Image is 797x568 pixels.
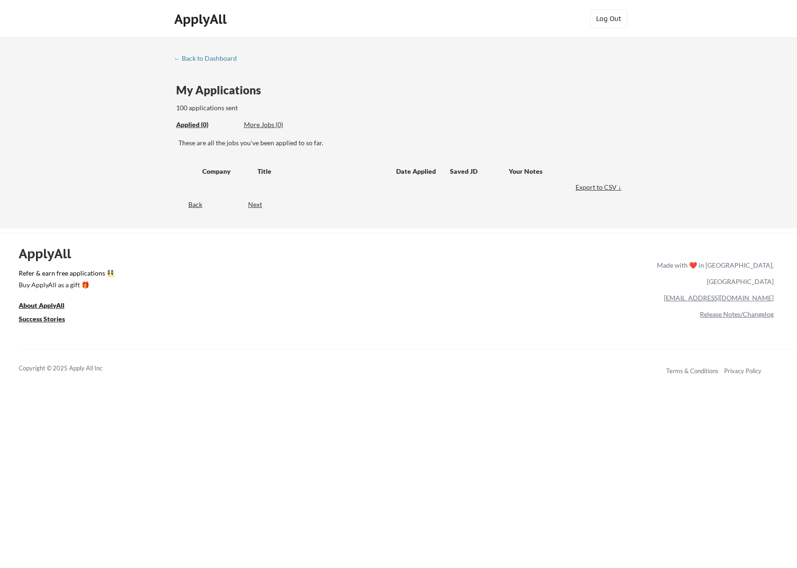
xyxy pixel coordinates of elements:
[590,9,627,28] button: Log Out
[19,300,78,312] a: About ApplyAll
[19,282,112,288] div: Buy ApplyAll as a gift 🎁
[176,120,237,130] div: These are all the jobs you've been applied to so far.
[19,364,126,373] div: Copyright © 2025 Apply All Inc
[653,257,774,290] div: Made with ❤️ in [GEOGRAPHIC_DATA], [GEOGRAPHIC_DATA]
[19,280,112,291] a: Buy ApplyAll as a gift 🎁
[666,367,719,375] a: Terms & Conditions
[664,294,774,302] a: [EMAIL_ADDRESS][DOMAIN_NAME]
[257,167,387,176] div: Title
[19,301,64,309] u: About ApplyAll
[174,55,244,62] div: ← Back to Dashboard
[700,310,774,318] a: Release Notes/Changelog
[178,138,624,148] div: These are all the jobs you've been applied to so far.
[19,246,82,262] div: ApplyAll
[244,120,313,130] div: These are job applications we think you'd be a good fit for, but couldn't apply you to automatica...
[576,183,624,192] div: Export to CSV ↓
[19,270,462,280] a: Refer & earn free applications 👯‍♀️
[176,103,357,113] div: 100 applications sent
[396,167,437,176] div: Date Applied
[244,120,313,129] div: More Jobs (0)
[202,167,249,176] div: Company
[450,163,509,179] div: Saved JD
[248,200,273,209] div: Next
[724,367,761,375] a: Privacy Policy
[19,315,65,323] u: Success Stories
[19,314,78,326] a: Success Stories
[176,120,237,129] div: Applied (0)
[174,11,229,27] div: ApplyAll
[174,55,244,64] a: ← Back to Dashboard
[176,85,269,96] div: My Applications
[174,200,202,209] div: Back
[509,167,615,176] div: Your Notes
